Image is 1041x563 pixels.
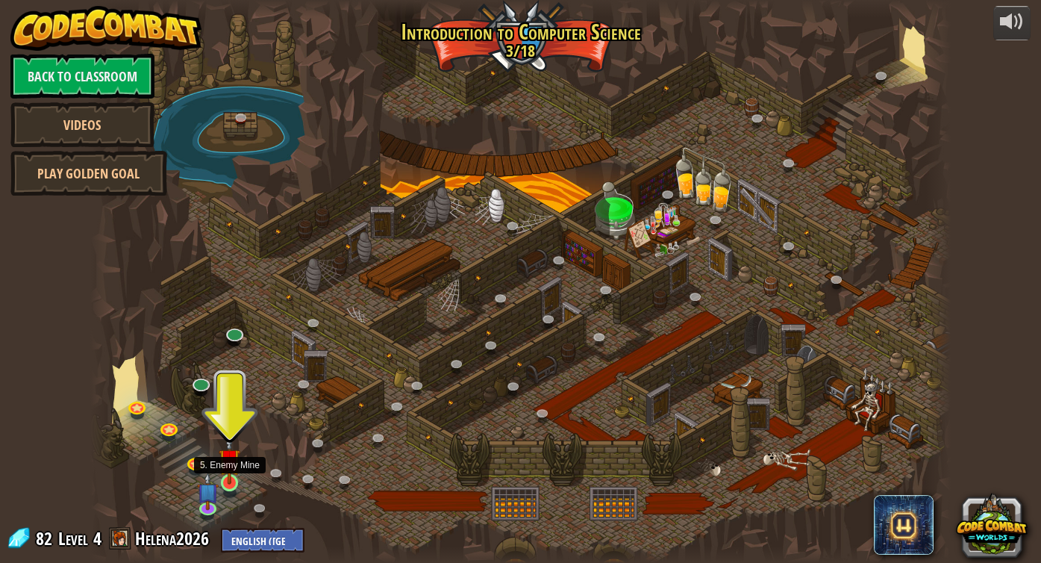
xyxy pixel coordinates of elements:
[219,435,240,485] img: level-banner-unstarted.png
[93,526,101,550] span: 4
[58,526,88,551] span: Level
[10,102,154,147] a: Videos
[10,151,167,196] a: Play Golden Goal
[10,54,154,99] a: Back to Classroom
[993,6,1031,41] button: Adjust volume
[135,526,213,550] a: Helena2026
[10,6,201,51] img: CodeCombat - Learn how to code by playing a game
[197,473,219,510] img: level-banner-unstarted-subscriber.png
[36,526,57,550] span: 82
